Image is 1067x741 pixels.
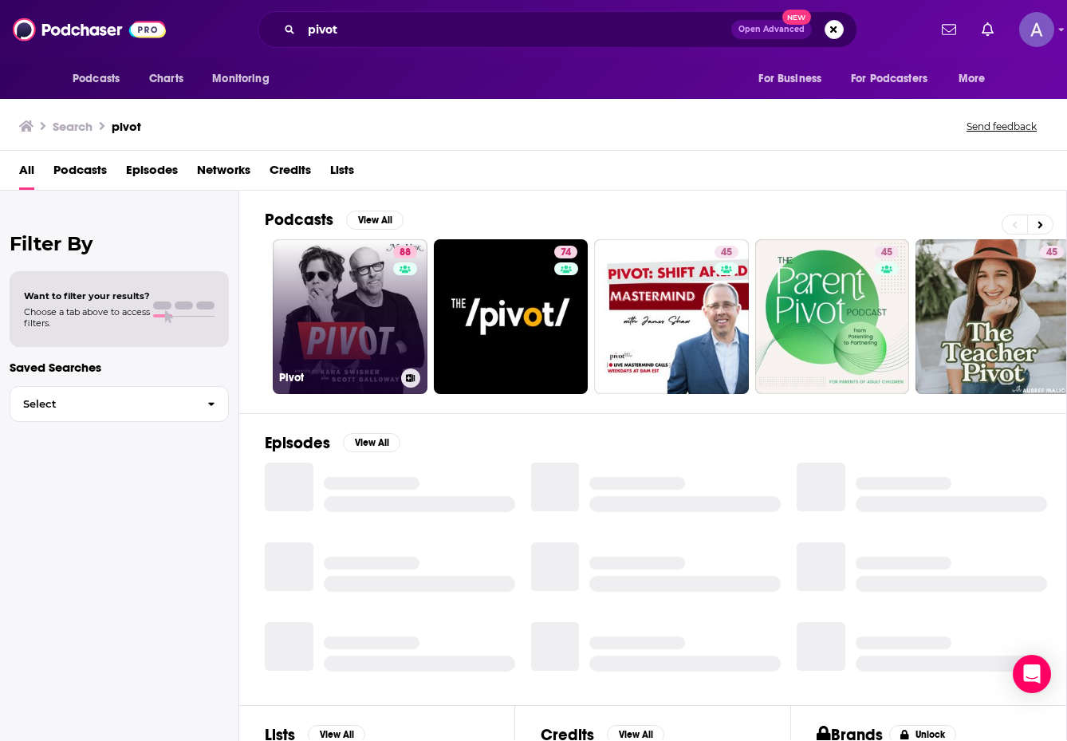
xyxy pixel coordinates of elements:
a: 88Pivot [273,239,427,394]
p: Saved Searches [10,360,229,375]
span: Monitoring [212,68,269,90]
a: 74 [554,246,577,258]
h2: Episodes [265,433,330,453]
span: Want to filter your results? [24,290,150,302]
span: Logged in as angela87841 [1019,12,1054,47]
a: PodcastsView All [265,210,404,230]
button: open menu [947,64,1006,94]
a: 45 [755,239,910,394]
a: 88 [393,246,417,258]
input: Search podcasts, credits, & more... [301,17,731,42]
a: Show notifications dropdown [975,16,1000,43]
a: Charts [139,64,193,94]
a: EpisodesView All [265,433,400,453]
a: 45 [715,246,738,258]
button: View All [346,211,404,230]
button: open menu [747,64,841,94]
button: open menu [201,64,289,94]
span: Select [10,399,195,409]
button: Send feedback [962,120,1041,133]
div: Search podcasts, credits, & more... [258,11,857,48]
span: For Podcasters [851,68,927,90]
span: 88 [400,245,411,261]
span: New [782,10,811,25]
div: Open Intercom Messenger [1013,655,1051,693]
h3: pivot [112,119,141,134]
a: Podcasts [53,157,107,190]
h3: Search [53,119,93,134]
span: 45 [1046,245,1057,261]
span: Open Advanced [738,26,805,34]
button: View All [343,433,400,452]
span: 45 [721,245,732,261]
a: 45 [1040,246,1064,258]
h2: Podcasts [265,210,333,230]
span: More [959,68,986,90]
span: Charts [149,68,183,90]
img: User Profile [1019,12,1054,47]
button: Show profile menu [1019,12,1054,47]
span: 45 [881,245,892,261]
a: 45 [875,246,899,258]
h2: Filter By [10,232,229,255]
a: All [19,157,34,190]
span: 74 [561,245,571,261]
a: 45 [594,239,749,394]
span: For Business [758,68,821,90]
button: open menu [61,64,140,94]
button: Select [10,386,229,422]
h3: Pivot [279,371,395,384]
a: Networks [197,157,250,190]
a: Episodes [126,157,178,190]
a: Lists [330,157,354,190]
button: open menu [841,64,951,94]
span: Choose a tab above to access filters. [24,306,150,329]
button: Open AdvancedNew [731,20,812,39]
a: Credits [270,157,311,190]
a: 74 [434,239,589,394]
a: Show notifications dropdown [935,16,963,43]
span: Podcasts [73,68,120,90]
img: Podchaser - Follow, Share and Rate Podcasts [13,14,166,45]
